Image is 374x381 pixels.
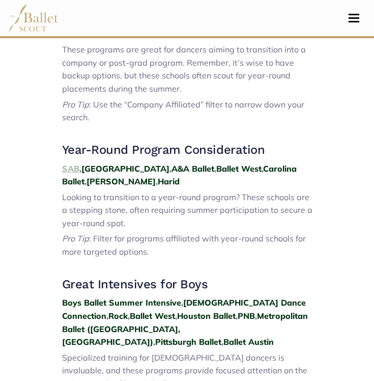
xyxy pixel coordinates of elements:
[130,311,175,321] a: Ballet West
[155,337,221,347] a: Pittsburgh Ballet
[62,277,312,292] h3: Great Intensives for Boys
[214,164,216,174] strong: ,
[84,29,87,39] strong: ,
[128,311,130,321] strong: ,
[106,311,108,321] strong: ,
[84,176,87,186] strong: ,
[153,337,155,347] strong: ,
[62,99,89,110] span: Pro Tip
[62,164,79,174] a: SAB
[171,164,214,174] a: A&A Ballet
[175,311,177,321] strong: ,
[169,164,171,174] strong: ,
[62,142,312,158] h3: Year-Round Program Consideration
[134,29,151,39] a: PNB
[262,164,263,174] strong: ,
[238,311,255,321] a: PNB
[62,297,306,321] a: [DEMOGRAPHIC_DATA] Dance Connection
[158,176,180,186] a: Harid
[62,192,312,228] span: Looking to transition to a year-round program? These schools are a stepping stone, often requirin...
[62,311,308,347] a: Metropolitan Ballet ([GEOGRAPHIC_DATA], [GEOGRAPHIC_DATA])
[236,311,238,321] strong: ,
[87,29,132,39] a: Ballet West
[62,297,181,308] a: Boys Ballet Summer Intensive
[81,164,169,174] a: [GEOGRAPHIC_DATA]
[79,164,81,174] strong: ,
[62,233,89,243] span: Pro Tip
[108,311,128,321] a: Rock
[62,233,306,257] span: : Filter for programs affiliated with year-round schools for more targeted options.
[62,44,306,94] span: These programs are great for dancers aiming to transition into a company or post-grad program. Re...
[177,311,236,321] a: Houston Ballet
[62,99,304,123] span: : Use the “Company Affiliated” filter to narrow down your search.
[342,13,366,23] button: Toggle navigation
[221,337,223,347] strong: ,
[132,29,134,39] strong: ,
[255,311,257,321] strong: ,
[87,176,156,186] a: [PERSON_NAME]
[156,176,158,186] strong: ,
[62,16,302,39] a: [US_STATE] Ballet
[153,29,212,39] a: Houston Ballet
[151,29,153,39] strong: ,
[216,164,262,174] a: Ballet West
[181,297,183,308] strong: ,
[223,337,274,347] a: Ballet Austin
